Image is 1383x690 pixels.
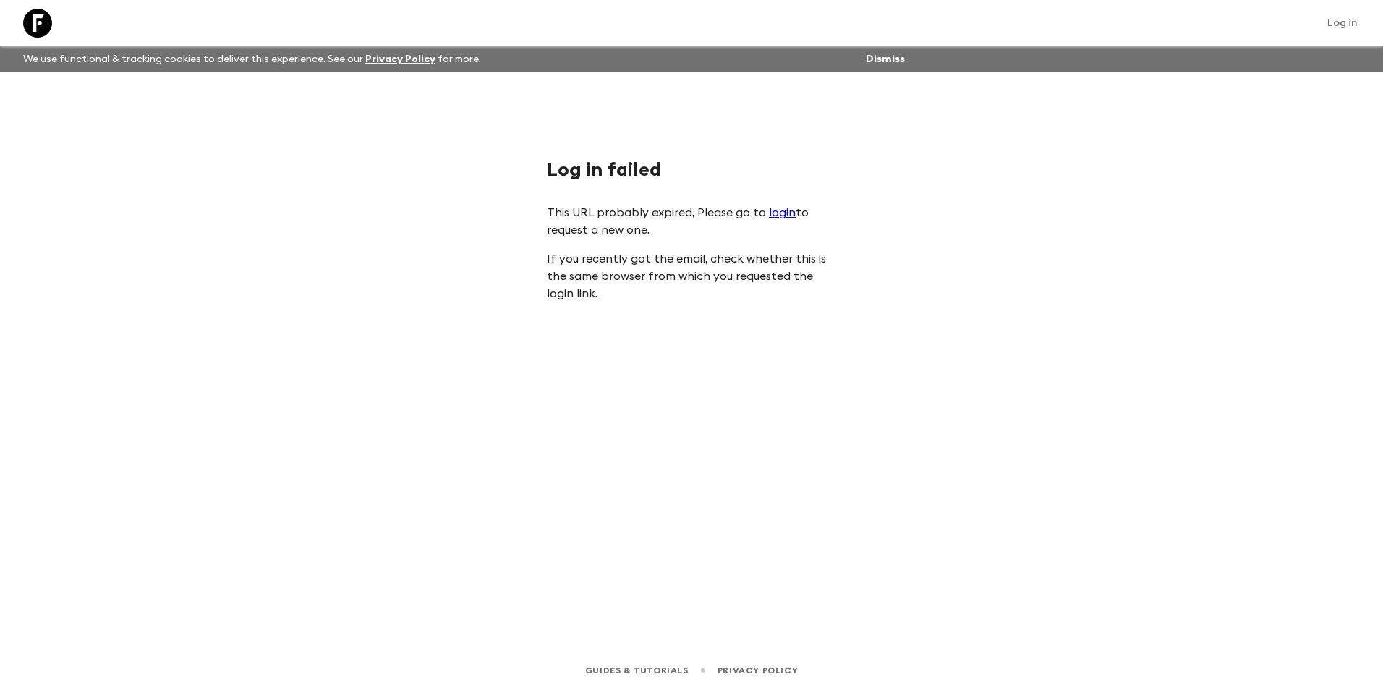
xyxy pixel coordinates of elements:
a: Log in [1319,13,1366,33]
h1: Log in failed [547,159,836,181]
a: login [769,207,796,218]
a: Guides & Tutorials [585,663,689,678]
p: If you recently got the email, check whether this is the same browser from which you requested th... [547,250,836,302]
button: Dismiss [862,49,908,69]
a: Privacy Policy [365,54,435,64]
p: We use functional & tracking cookies to deliver this experience. See our for more. [17,46,487,72]
a: Privacy Policy [718,663,798,678]
p: This URL probably expired, Please go to to request a new one. [547,204,836,239]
